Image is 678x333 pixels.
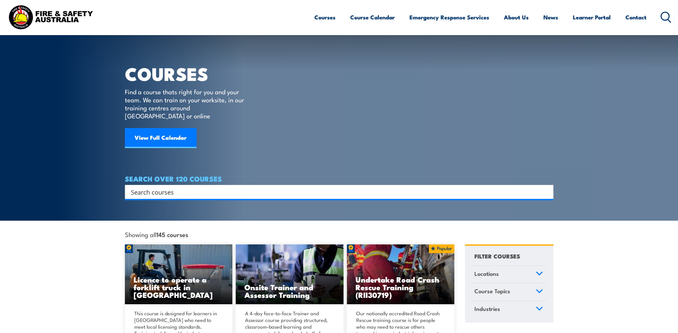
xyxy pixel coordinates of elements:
input: Search input [131,187,539,197]
img: Licence to operate a forklift truck Training [125,244,233,305]
a: Undertake Road Crash Rescue Training (RII30719) [347,244,455,305]
strong: 145 courses [156,230,188,239]
a: News [543,8,558,26]
a: View Full Calendar [125,128,197,148]
a: Courses [314,8,335,26]
button: Search magnifier button [542,187,551,197]
h4: SEARCH OVER 120 COURSES [125,175,553,182]
h1: COURSES [125,66,254,81]
a: Onsite Trainer and Assessor Training [236,244,344,305]
p: Find a course thats right for you and your team. We can train on your worksite, in our training c... [125,88,247,120]
a: About Us [504,8,529,26]
h3: Licence to operate a forklift truck in [GEOGRAPHIC_DATA] [134,275,224,299]
a: Locations [471,266,546,283]
span: Locations [474,269,499,278]
img: Road Crash Rescue Training [347,244,455,305]
a: Emergency Response Services [409,8,489,26]
a: Industries [471,301,546,318]
a: Course Topics [471,283,546,301]
a: Course Calendar [350,8,395,26]
img: Safety For Leaders [236,244,344,305]
a: Licence to operate a forklift truck in [GEOGRAPHIC_DATA] [125,244,233,305]
a: Learner Portal [573,8,611,26]
h3: Undertake Road Crash Rescue Training (RII30719) [356,275,446,299]
form: Search form [132,187,540,197]
h4: FILTER COURSES [474,251,520,260]
span: Course Topics [474,287,510,296]
span: Industries [474,304,500,313]
a: Contact [625,8,647,26]
span: Showing all [125,231,188,238]
h3: Onsite Trainer and Assessor Training [244,283,335,299]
